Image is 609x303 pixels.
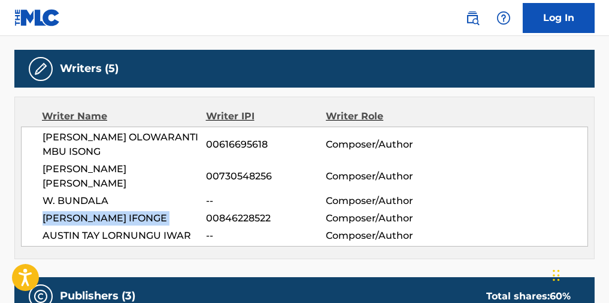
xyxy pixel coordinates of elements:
[460,6,484,30] a: Public Search
[326,137,435,152] span: Composer/Author
[492,6,516,30] div: Help
[43,130,206,159] span: [PERSON_NAME] OLOWARANTI MBU ISONG
[60,289,135,303] h5: Publishers (3)
[553,257,560,293] div: Drag
[206,137,326,152] span: 00616695618
[206,194,326,208] span: --
[34,62,48,76] img: Writers
[60,62,119,76] h5: Writers (5)
[523,3,595,33] a: Log In
[206,211,326,226] span: 00846228522
[326,169,435,184] span: Composer/Author
[326,211,435,226] span: Composer/Author
[14,9,60,26] img: MLC Logo
[42,109,206,124] div: Writer Name
[43,194,206,208] span: W. BUNDALA
[206,169,326,184] span: 00730548256
[326,109,435,124] div: Writer Role
[43,162,206,191] span: [PERSON_NAME] [PERSON_NAME]
[326,194,435,208] span: Composer/Author
[496,11,511,25] img: help
[549,245,609,303] iframe: Chat Widget
[465,11,480,25] img: search
[206,109,326,124] div: Writer IPI
[206,229,326,243] span: --
[43,229,206,243] span: AUSTIN TAY LORNUNGU IWAR
[43,211,206,226] span: [PERSON_NAME] IFONGE
[326,229,435,243] span: Composer/Author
